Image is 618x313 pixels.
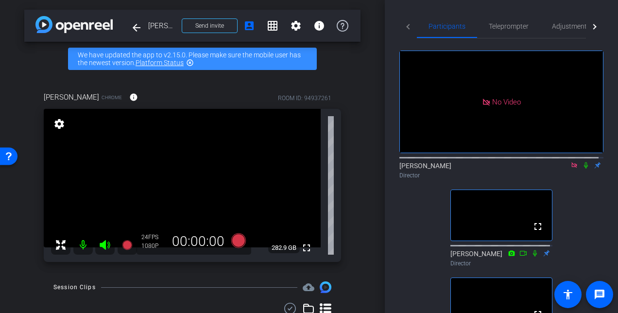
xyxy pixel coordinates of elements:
a: Platform Status [136,59,184,67]
span: 282.9 GB [268,242,300,254]
div: ROOM ID: 94937261 [278,94,331,103]
mat-icon: info [313,20,325,32]
span: Participants [429,23,465,30]
mat-icon: info [129,93,138,102]
mat-icon: settings [290,20,302,32]
span: Destinations for your clips [303,281,314,293]
mat-icon: settings [52,118,66,130]
button: Send invite [182,18,238,33]
mat-icon: arrow_back [131,22,142,34]
div: 24 [141,233,166,241]
mat-icon: fullscreen [301,242,312,254]
mat-icon: grid_on [267,20,278,32]
mat-icon: highlight_off [186,59,194,67]
span: Send invite [195,22,224,30]
div: 00:00:00 [166,233,231,250]
span: Chrome [102,94,122,101]
div: Director [399,171,603,180]
div: Director [450,259,552,268]
div: [PERSON_NAME] [450,249,552,268]
mat-icon: fullscreen [532,221,544,232]
mat-icon: message [594,289,605,300]
img: app-logo [35,16,113,33]
div: We have updated the app to v2.15.0. Please make sure the mobile user has the newest version. [68,48,317,70]
span: [PERSON_NAME] [44,92,99,103]
img: Session clips [320,281,331,293]
div: [PERSON_NAME] [399,161,603,180]
span: Teleprompter [489,23,529,30]
span: FPS [148,234,158,241]
mat-icon: account_box [243,20,255,32]
div: 1080P [141,242,166,250]
mat-icon: accessibility [562,289,574,300]
span: [PERSON_NAME] Re-Records [148,16,176,35]
span: Adjustments [552,23,590,30]
mat-icon: cloud_upload [303,281,314,293]
div: Session Clips [53,282,96,292]
span: No Video [492,97,521,106]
